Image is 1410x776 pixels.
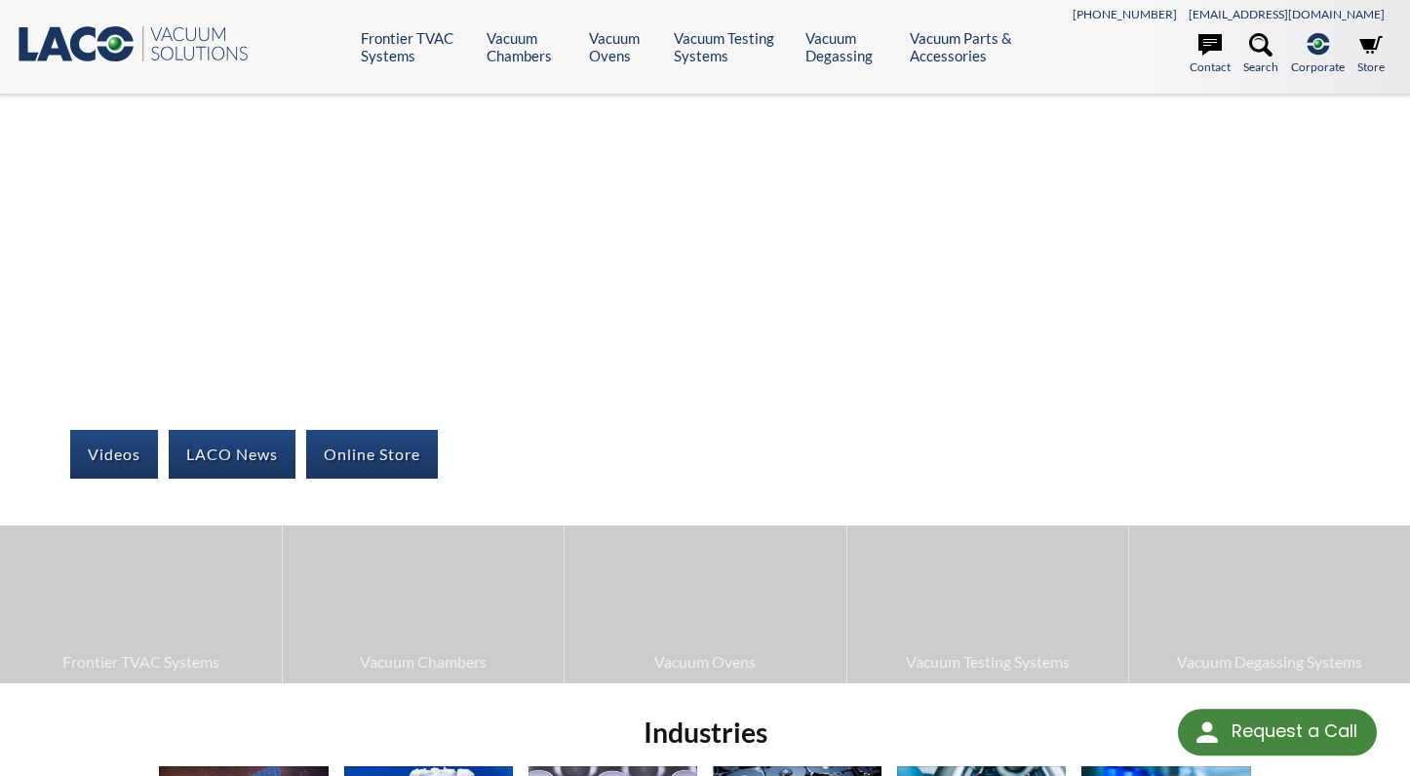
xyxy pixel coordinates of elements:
a: Vacuum Ovens [589,29,660,64]
img: round button [1192,717,1223,748]
span: Vacuum Ovens [574,649,836,675]
a: Vacuum Parts & Accessories [910,29,1044,64]
span: Corporate [1291,58,1345,76]
span: Vacuum Testing Systems [857,649,1118,675]
a: Frontier TVAC Systems [361,29,472,64]
a: Vacuum Chambers [487,29,574,64]
a: Vacuum Chambers [283,525,564,683]
h2: Industries [151,715,1258,751]
a: Online Store [306,430,438,479]
a: [EMAIL_ADDRESS][DOMAIN_NAME] [1189,7,1385,21]
a: Vacuum Ovens [565,525,845,683]
span: Vacuum Degassing Systems [1139,649,1400,675]
a: Vacuum Degassing [805,29,895,64]
a: Search [1243,33,1278,76]
div: Request a Call [1178,709,1377,756]
a: LACO News [169,430,295,479]
a: Vacuum Testing Systems [847,525,1128,683]
a: Videos [70,430,158,479]
div: Request a Call [1232,709,1357,754]
a: Store [1357,33,1385,76]
a: Contact [1190,33,1231,76]
a: [PHONE_NUMBER] [1073,7,1177,21]
a: Vacuum Degassing Systems [1129,525,1410,683]
span: Vacuum Chambers [293,649,554,675]
a: Vacuum Testing Systems [674,29,791,64]
span: Frontier TVAC Systems [10,649,272,675]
